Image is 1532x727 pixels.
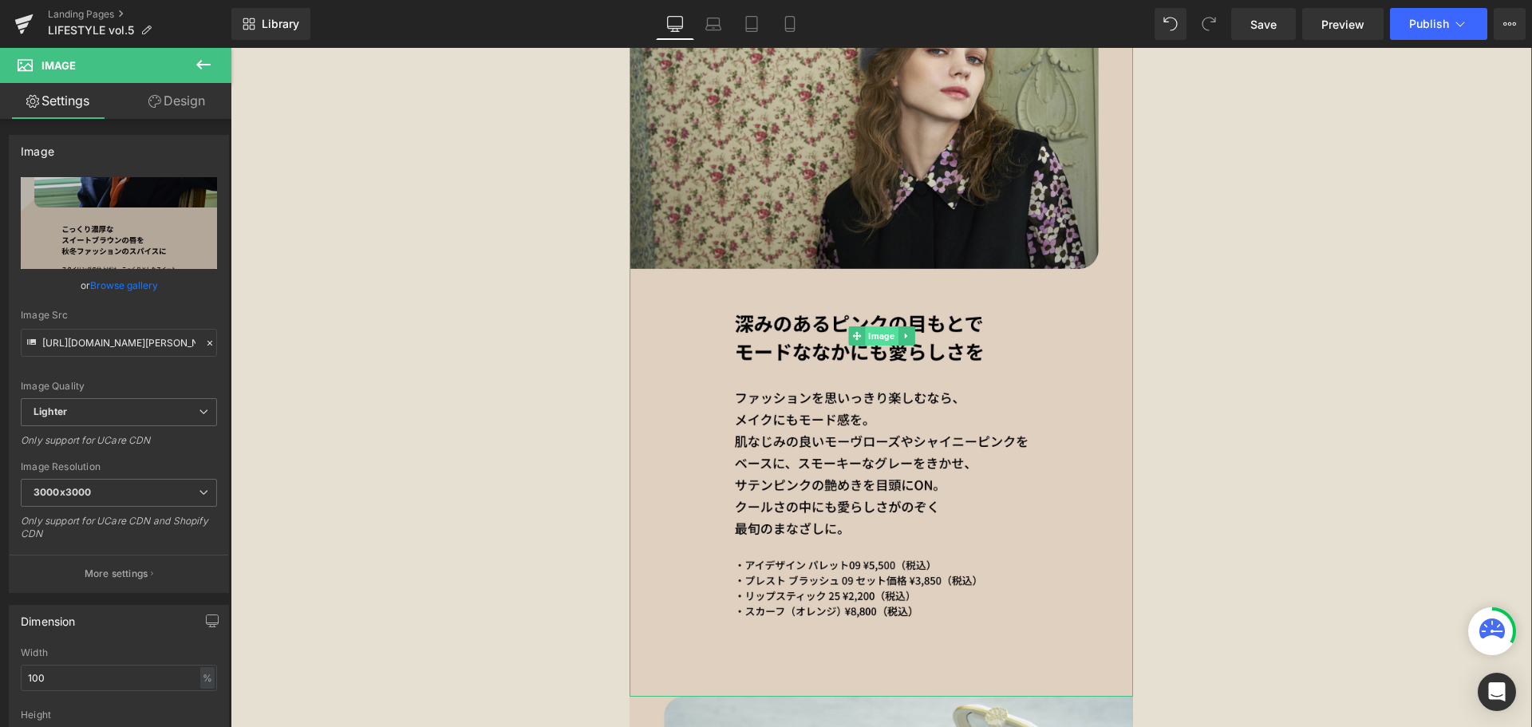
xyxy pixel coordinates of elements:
b: 3000x3000 [34,486,91,498]
div: or [21,277,217,294]
a: Browse gallery [90,271,158,299]
p: More settings [85,567,148,581]
b: Lighter [34,405,67,417]
div: Height [21,709,217,721]
div: Image Src [21,310,217,321]
div: Open Intercom Messenger [1478,673,1516,711]
a: New Library [231,8,310,40]
div: Image Quality [21,381,217,392]
div: Dimension [21,606,76,628]
span: Image [634,279,667,298]
a: Mobile [771,8,809,40]
button: More settings [10,555,228,592]
span: LIFESTYLE vol.5 [48,24,134,37]
a: Desktop [656,8,694,40]
div: Only support for UCare CDN and Shopify CDN [21,515,217,551]
a: Laptop [694,8,732,40]
a: Preview [1302,8,1384,40]
button: Publish [1390,8,1487,40]
span: Image [41,59,76,72]
a: Design [119,83,235,119]
span: Save [1250,16,1277,33]
div: Image Resolution [21,461,217,472]
span: Library [262,17,299,31]
input: auto [21,665,217,691]
span: Publish [1409,18,1449,30]
button: More [1494,8,1526,40]
button: Undo [1155,8,1187,40]
div: % [200,667,215,689]
a: Landing Pages [48,8,231,21]
input: Link [21,329,217,357]
a: Tablet [732,8,771,40]
div: Image [21,136,54,158]
span: Preview [1321,16,1364,33]
div: Width [21,647,217,658]
button: Redo [1193,8,1225,40]
a: Expand / Collapse [667,279,684,298]
div: Only support for UCare CDN [21,434,217,457]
